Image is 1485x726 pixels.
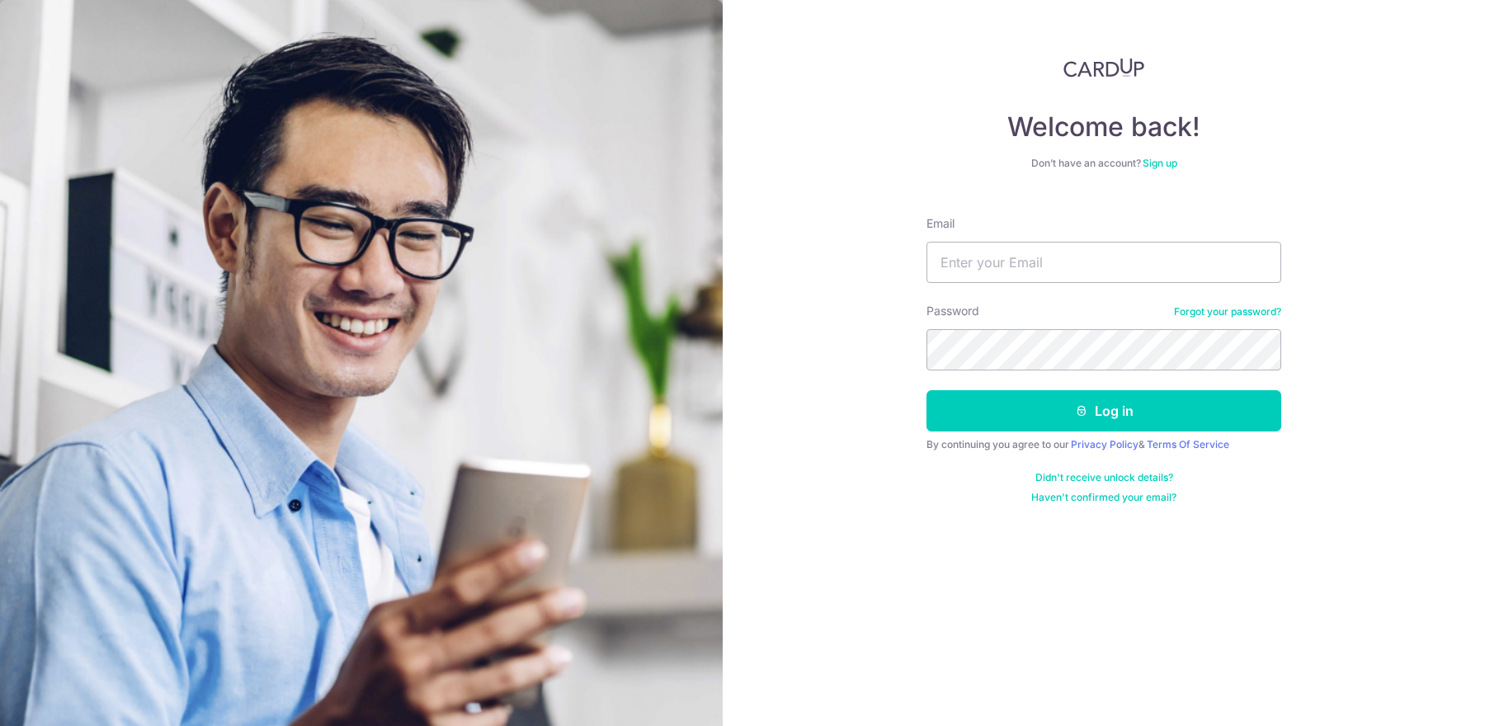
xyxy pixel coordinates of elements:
button: Log in [926,390,1281,431]
h4: Welcome back! [926,111,1281,144]
div: By continuing you agree to our & [926,438,1281,451]
a: Haven't confirmed your email? [1031,491,1176,504]
a: Privacy Policy [1071,438,1138,450]
input: Enter your Email [926,242,1281,283]
label: Password [926,303,979,319]
a: Terms Of Service [1147,438,1229,450]
div: Don’t have an account? [926,157,1281,170]
a: Forgot your password? [1174,305,1281,318]
a: Didn't receive unlock details? [1035,471,1173,484]
label: Email [926,215,955,232]
img: CardUp Logo [1063,58,1144,78]
a: Sign up [1143,157,1177,169]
